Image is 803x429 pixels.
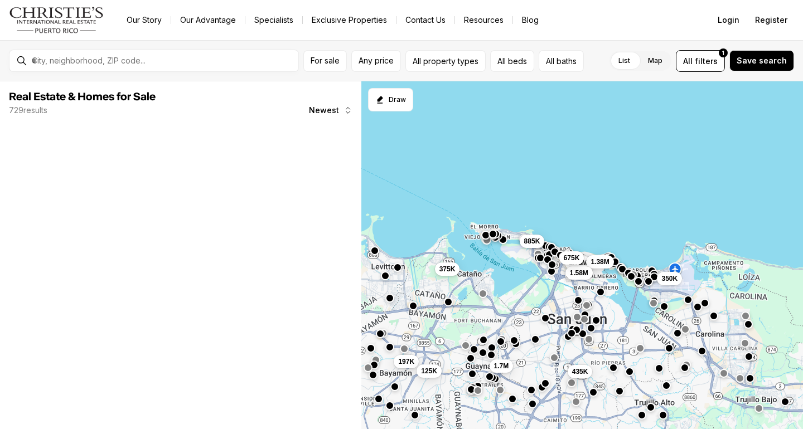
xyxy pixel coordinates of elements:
span: 1.38M [591,257,609,266]
button: 125K [417,364,442,377]
span: 1 [722,48,724,57]
span: Register [755,16,787,25]
a: Blog [513,12,548,28]
button: For sale [303,50,347,72]
button: 1.38M [586,255,613,269]
span: 350K [661,274,678,283]
button: Contact Us [396,12,454,28]
button: Login [711,9,746,31]
a: Exclusive Properties [303,12,396,28]
label: List [609,51,639,71]
span: 125K [421,366,437,375]
span: 1.7M [494,361,509,370]
button: Start drawing [368,88,413,111]
span: Newest [309,106,339,115]
span: 675K [564,253,580,262]
span: Real Estate & Homes for Sale [9,91,156,103]
span: Any price [359,56,394,65]
label: Map [639,51,671,71]
span: filters [695,55,718,67]
a: Our Advantage [171,12,245,28]
span: All [683,55,693,67]
span: 375K [439,265,456,274]
button: Allfilters1 [676,50,725,72]
span: Login [718,16,739,25]
button: 1.7M [490,359,514,372]
button: 350K [657,272,682,285]
span: 197K [398,357,414,366]
p: 729 results [9,106,47,115]
button: Register [748,9,794,31]
button: 197K [394,355,419,368]
button: 675K [559,251,584,265]
button: 1.58M [565,266,593,279]
button: All baths [539,50,584,72]
span: Save search [737,56,787,65]
button: Save search [729,50,794,71]
a: Our Story [118,12,171,28]
span: 435K [572,367,588,376]
button: Newest [302,99,359,121]
span: 1.58M [570,268,588,277]
button: 435K [568,365,593,378]
span: 885K [524,236,540,245]
span: For sale [311,56,340,65]
a: Resources [455,12,512,28]
img: logo [9,7,104,33]
a: Specialists [245,12,302,28]
button: 375K [435,262,460,276]
button: All beds [490,50,534,72]
button: 885K [520,234,545,247]
button: Any price [351,50,401,72]
button: All property types [405,50,486,72]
